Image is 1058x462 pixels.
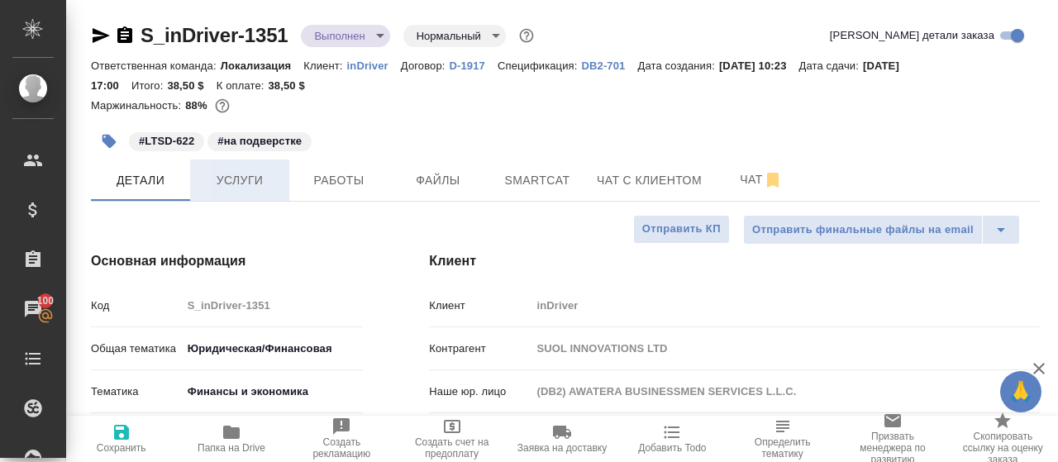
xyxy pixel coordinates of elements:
[397,416,507,462] button: Создать счет на предоплату
[407,436,497,460] span: Создать счет на предоплату
[1007,374,1035,409] span: 🙏
[91,26,111,45] button: Скопировать ссылку для ЯМессенджера
[719,60,799,72] p: [DATE] 10:23
[531,293,1040,317] input: Пустое поле
[206,133,313,147] span: на подверстке
[498,60,581,72] p: Спецификация:
[309,29,369,43] button: Выполнен
[347,58,401,72] a: inDriver
[115,26,135,45] button: Скопировать ссылку
[287,416,397,462] button: Создать рекламацию
[91,341,182,357] p: Общая тематика
[498,170,577,191] span: Smartcat
[91,298,182,314] p: Код
[837,416,947,462] button: Призвать менеджера по развитию
[830,27,994,44] span: [PERSON_NAME] детали заказа
[633,215,730,244] button: Отправить КП
[141,24,288,46] a: S_inDriver-1351
[581,60,637,72] p: DB2-701
[91,60,221,72] p: Ответственная команда:
[401,60,450,72] p: Договор:
[299,170,379,191] span: Работы
[131,79,167,92] p: Итого:
[127,133,206,147] span: LTSD-622
[167,79,216,92] p: 38,50 $
[212,95,233,117] button: 376.17 RUB;
[637,60,718,72] p: Дата создания:
[347,60,401,72] p: inDriver
[638,442,706,454] span: Добавить Todo
[737,436,827,460] span: Определить тематику
[642,220,721,239] span: Отправить КП
[185,99,211,112] p: 88%
[91,123,127,160] button: Добавить тэг
[217,133,302,150] p: #на подверстке
[182,335,364,363] div: Юридическая/Финансовая
[268,79,317,92] p: 38,50 $
[531,379,1040,403] input: Пустое поле
[763,170,783,190] svg: Отписаться
[799,60,863,72] p: Дата сдачи:
[221,60,304,72] p: Локализация
[27,293,64,309] span: 100
[182,293,364,317] input: Пустое поле
[412,29,486,43] button: Нормальный
[727,416,837,462] button: Определить тематику
[581,58,637,72] a: DB2-701
[450,58,498,72] a: D-1917
[139,133,194,150] p: #LTSD-622
[91,251,363,271] h4: Основная информация
[429,251,1040,271] h4: Клиент
[743,215,983,245] button: Отправить финальные файлы на email
[948,416,1058,462] button: Скопировать ссылку на оценку заказа
[91,383,182,400] p: Тематика
[66,416,176,462] button: Сохранить
[301,25,389,47] div: Выполнен
[198,442,265,454] span: Папка на Drive
[597,170,702,191] span: Чат с клиентом
[429,341,531,357] p: Контрагент
[217,79,269,92] p: К оплате:
[743,215,1020,245] div: split button
[531,336,1040,360] input: Пустое поле
[403,25,506,47] div: Выполнен
[4,288,62,330] a: 100
[97,442,146,454] span: Сохранить
[101,170,180,191] span: Детали
[182,378,364,406] div: Финансы и экономика
[398,170,478,191] span: Файлы
[752,221,974,240] span: Отправить финальные файлы на email
[516,25,537,46] button: Доп статусы указывают на важность/срочность заказа
[429,383,531,400] p: Наше юр. лицо
[507,416,617,462] button: Заявка на доставку
[722,169,801,190] span: Чат
[297,436,387,460] span: Создать рекламацию
[450,60,498,72] p: D-1917
[200,170,279,191] span: Услуги
[1000,371,1041,412] button: 🙏
[91,99,185,112] p: Маржинальность:
[617,416,727,462] button: Добавить Todo
[517,442,607,454] span: Заявка на доставку
[429,298,531,314] p: Клиент
[176,416,286,462] button: Папка на Drive
[303,60,346,72] p: Клиент:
